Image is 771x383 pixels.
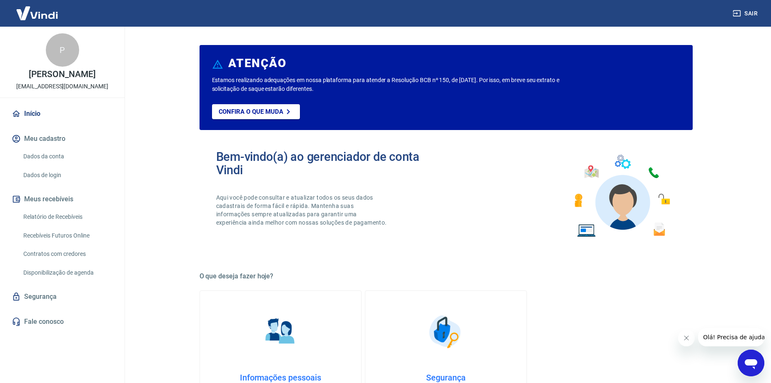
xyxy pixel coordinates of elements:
[379,373,513,383] h4: Segurança
[10,190,115,208] button: Meus recebíveis
[16,82,108,91] p: [EMAIL_ADDRESS][DOMAIN_NAME]
[20,227,115,244] a: Recebíveis Futuros Online
[20,167,115,184] a: Dados de login
[29,70,95,79] p: [PERSON_NAME]
[425,311,467,353] img: Segurança
[20,208,115,225] a: Relatório de Recebíveis
[10,0,64,26] img: Vindi
[738,350,764,376] iframe: Botão para abrir a janela de mensagens
[10,130,115,148] button: Meu cadastro
[212,104,300,119] a: Confira o que muda
[228,59,286,68] h6: ATENÇÃO
[216,193,389,227] p: Aqui você pode consultar e atualizar todos os seus dados cadastrais de forma fácil e rápida. Mant...
[731,6,761,21] button: Sair
[216,150,446,177] h2: Bem-vindo(a) ao gerenciador de conta Vindi
[5,6,70,13] span: Olá! Precisa de ajuda?
[20,264,115,281] a: Disponibilização de agenda
[698,328,764,346] iframe: Mensagem da empresa
[46,33,79,67] div: P
[259,311,301,353] img: Informações pessoais
[10,105,115,123] a: Início
[678,330,695,346] iframe: Fechar mensagem
[200,272,693,280] h5: O que deseja fazer hoje?
[213,373,348,383] h4: Informações pessoais
[219,108,283,115] p: Confira o que muda
[20,148,115,165] a: Dados da conta
[10,313,115,331] a: Fale conosco
[20,245,115,263] a: Contratos com credores
[10,288,115,306] a: Segurança
[567,150,676,242] img: Imagem de um avatar masculino com diversos icones exemplificando as funcionalidades do gerenciado...
[212,76,586,93] p: Estamos realizando adequações em nossa plataforma para atender a Resolução BCB nº 150, de [DATE]....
